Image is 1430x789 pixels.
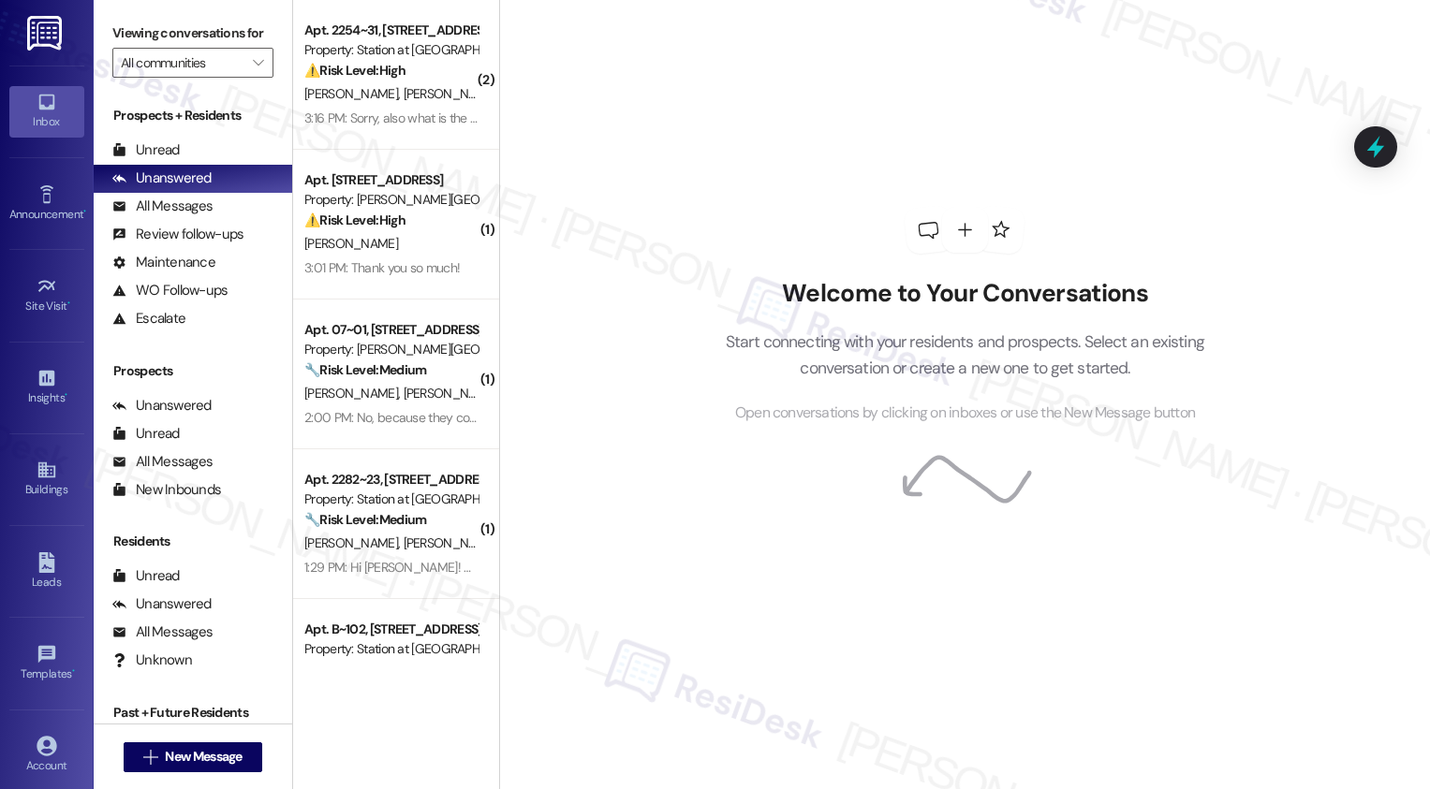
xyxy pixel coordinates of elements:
div: Unread [112,566,180,586]
div: Escalate [112,309,185,329]
div: All Messages [112,197,213,216]
a: Leads [9,547,84,597]
a: Templates • [9,638,84,689]
strong: ⚠️ Risk Level: High [304,62,405,79]
div: Property: [PERSON_NAME][GEOGRAPHIC_DATA] Townhomes [304,340,478,359]
i:  [143,750,157,765]
a: Account [9,730,84,781]
span: [PERSON_NAME] [304,534,404,551]
span: • [67,297,70,310]
div: Apt. 07~01, [STREET_ADDRESS][PERSON_NAME] [304,320,478,340]
i:  [253,55,263,70]
span: [PERSON_NAME] [403,534,496,551]
div: Unknown [112,650,192,670]
div: Apt. B~102, [STREET_ADDRESS] [304,620,478,639]
span: • [72,665,75,678]
div: New Inbounds [112,480,221,500]
div: Unanswered [112,396,212,416]
input: All communities [121,48,243,78]
span: [PERSON_NAME] [304,85,404,102]
a: Buildings [9,454,84,504]
a: Site Visit • [9,270,84,321]
div: Property: Station at [GEOGRAPHIC_DATA][PERSON_NAME] [304,489,478,509]
div: Unanswered [112,168,212,188]
div: Maintenance [112,253,215,272]
label: Viewing conversations for [112,19,273,48]
span: • [65,388,67,402]
span: Open conversations by clicking on inboxes or use the New Message button [735,402,1195,425]
strong: ⚠️ Risk Level: High [304,212,405,228]
div: Prospects + Residents [94,106,292,125]
strong: 🔧 Risk Level: Medium [304,361,426,378]
div: Prospects [94,361,292,381]
div: Unread [112,424,180,444]
div: 3:01 PM: Thank you so much! [304,259,460,276]
button: New Message [124,742,262,772]
span: [PERSON_NAME] [403,85,496,102]
span: New Message [165,747,242,767]
div: Review follow-ups [112,225,243,244]
div: Residents [94,532,292,551]
div: All Messages [112,452,213,472]
div: Property: Station at [GEOGRAPHIC_DATA][PERSON_NAME] [304,40,478,60]
span: [PERSON_NAME] [304,385,404,402]
div: Apt. [STREET_ADDRESS] [304,170,478,190]
img: ResiDesk Logo [27,16,66,51]
div: Apt. 2282~23, [STREET_ADDRESS] [304,470,478,489]
strong: 🔧 Risk Level: Medium [304,511,426,528]
div: Past + Future Residents [94,703,292,723]
span: [PERSON_NAME] [403,385,496,402]
span: • [83,205,86,218]
p: Start connecting with your residents and prospects. Select an existing conversation or create a n... [697,329,1232,382]
div: 1:29 PM: Hi [PERSON_NAME]! What a big decision. Can we get the numbers on what rent would cost on... [304,559,917,576]
a: Insights • [9,362,84,413]
div: 3:16 PM: Sorry, also what is the current Market Rent? [304,110,583,126]
a: Inbox [9,86,84,137]
div: Apt. 2254~31, [STREET_ADDRESS] [304,21,478,40]
h2: Welcome to Your Conversations [697,279,1232,309]
div: All Messages [112,622,213,642]
div: Unread [112,140,180,160]
div: Property: [PERSON_NAME][GEOGRAPHIC_DATA] [304,190,478,210]
div: Property: Station at [GEOGRAPHIC_DATA][PERSON_NAME] [304,639,478,659]
span: [PERSON_NAME] [304,235,398,252]
div: Unanswered [112,594,212,614]
div: WO Follow-ups [112,281,228,300]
